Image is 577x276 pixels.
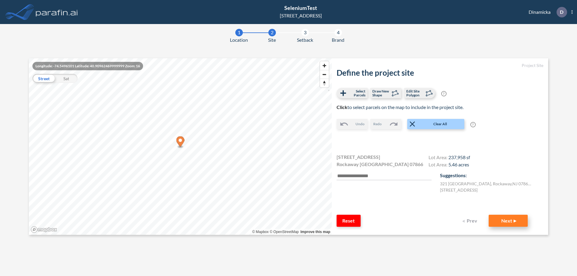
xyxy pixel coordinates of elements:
button: Reset [337,215,361,227]
p: Suggestions: [440,172,543,179]
div: Street [32,74,55,83]
button: Zoom in [320,61,329,70]
button: Zoom out [320,70,329,79]
div: 3 [301,29,309,36]
span: Location [230,36,248,44]
span: ? [441,91,447,96]
button: Redo [370,119,401,129]
p: D [560,9,563,15]
div: 1 [235,29,243,36]
span: 237,958 sf [448,154,470,160]
h2: Define the project site [337,68,543,77]
h4: Lot Area: [429,154,470,162]
button: Clear All [407,119,464,129]
div: 4 [334,29,342,36]
button: Undo [337,119,368,129]
span: Rockaway [GEOGRAPHIC_DATA] 07866 [337,161,423,168]
span: Undo [356,121,365,127]
a: Mapbox [252,230,269,234]
canvas: Map [29,58,332,235]
div: Map marker [176,136,185,149]
span: Site [268,36,276,44]
span: Clear All [417,121,464,127]
span: ? [470,122,476,127]
span: Setback [297,36,313,44]
label: [STREET_ADDRESS] [440,187,478,193]
a: Mapbox homepage [31,226,57,233]
button: Next [489,215,528,227]
img: logo [35,6,79,18]
a: OpenStreetMap [270,230,299,234]
span: to select parcels on the map to include in the project site. [337,104,463,110]
span: SeleniumTest [284,5,317,11]
span: Draw New Shape [372,89,390,97]
div: Sat [55,74,78,83]
div: Longitude: -74.5496101 Latitude: 40.90962469999999 Zoom: 16 [32,62,143,70]
b: Click [337,104,347,110]
span: Select Parcels [348,89,365,97]
a: Improve this map [301,230,330,234]
button: Prev [459,215,483,227]
span: Brand [332,36,344,44]
span: [STREET_ADDRESS] [337,153,380,161]
span: Edit Site Polygon [406,89,424,97]
span: Redo [373,121,382,127]
div: Dinamicka [520,7,572,17]
span: 5.46 acres [448,162,469,167]
label: 321 [GEOGRAPHIC_DATA] , Rockaway , NJ 07866 , US [440,180,533,187]
h4: Lot Area: [429,162,470,169]
h5: Project Site [337,63,543,68]
div: 2 [268,29,276,36]
div: [STREET_ADDRESS] [280,12,322,19]
button: Reset bearing to north [320,79,329,87]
